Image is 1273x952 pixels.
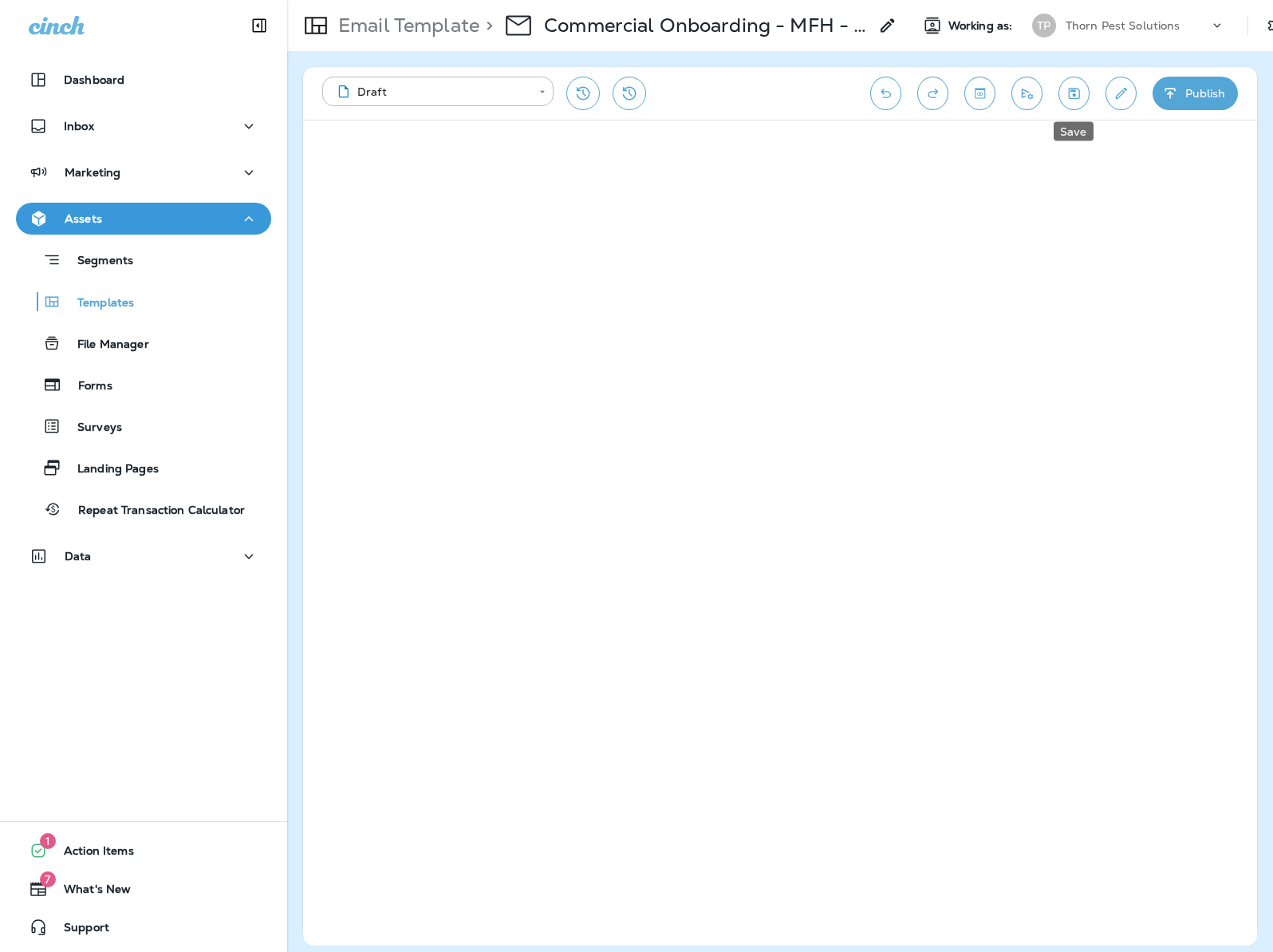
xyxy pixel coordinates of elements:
button: Assets [16,203,271,235]
p: Inbox [64,120,94,132]
button: Publish [1153,77,1238,110]
button: Redo [917,77,948,110]
span: 1 [40,833,56,849]
p: Thorn Pest Solutions [1066,19,1180,32]
p: Surveys [61,421,122,436]
button: Surveys [16,409,271,443]
div: TP [1032,14,1056,38]
button: Forms [16,368,271,401]
p: File Manager [61,338,149,353]
p: > [479,14,493,38]
button: View Changelog [613,77,646,110]
button: Repeat Transaction Calculator [16,492,271,526]
button: Support [16,911,271,943]
p: Forms [62,379,112,394]
p: Marketing [65,166,120,179]
span: Action Items [48,844,134,863]
button: Marketing [16,156,271,188]
span: Working as: [948,19,1016,33]
button: Inbox [16,110,271,142]
span: 7 [40,871,56,887]
p: Templates [61,296,134,311]
p: Data [65,550,92,563]
button: Send test email [1011,77,1042,110]
button: 7What's New [16,873,271,905]
button: Templates [16,285,271,318]
p: Email Template [332,14,479,38]
button: Dashboard [16,64,271,96]
p: Segments [61,254,133,270]
p: Dashboard [64,73,124,86]
p: Repeat Transaction Calculator [62,504,245,519]
button: Save [1058,77,1090,110]
button: Undo [870,77,901,110]
button: 1Action Items [16,835,271,867]
div: Save [1054,122,1094,141]
p: Commercial Onboarding - MFH - Bed Bugs [544,14,869,38]
span: Support [48,921,109,940]
button: Landing Pages [16,451,271,484]
span: What's New [48,883,131,902]
p: Landing Pages [61,462,159,477]
button: Collapse Sidebar [237,10,282,41]
button: Edit details [1105,77,1137,110]
button: Data [16,540,271,572]
button: Restore from previous version [566,77,600,110]
button: File Manager [16,326,271,360]
button: Toggle preview [964,77,995,110]
div: Draft [333,84,528,100]
p: Assets [65,212,102,225]
button: Segments [16,243,271,277]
